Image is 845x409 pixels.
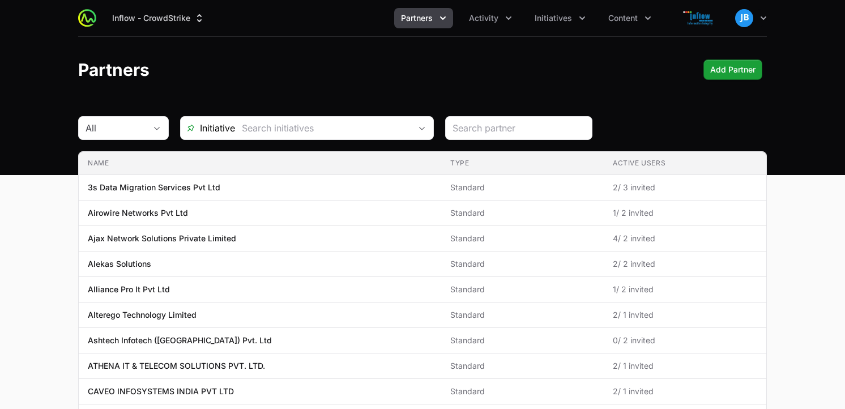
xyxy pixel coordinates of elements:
[601,8,658,28] button: Content
[88,309,197,321] p: Alterego Technology Limited
[450,284,595,295] span: Standard
[450,233,595,244] span: Standard
[613,335,757,346] span: 0 / 2 invited
[450,386,595,397] span: Standard
[613,233,757,244] span: 4 / 2 invited
[88,233,236,244] p: Ajax Network Solutions Private Limited
[88,207,188,219] p: Airowire Networks Pvt Ltd
[450,309,595,321] span: Standard
[88,360,265,372] p: ATHENA IT & TELECOM SOLUTIONS PVT. LTD.
[613,309,757,321] span: 2 / 1 invited
[613,386,757,397] span: 2 / 1 invited
[394,8,453,28] button: Partners
[88,335,272,346] p: Ashtech Infotech ([GEOGRAPHIC_DATA]) Pvt. Ltd
[181,121,235,135] span: Initiative
[535,12,572,24] span: Initiatives
[613,284,757,295] span: 1 / 2 invited
[96,8,658,28] div: Main navigation
[450,335,595,346] span: Standard
[450,258,595,270] span: Standard
[528,8,592,28] button: Initiatives
[86,121,146,135] div: All
[235,117,411,139] input: Search initiatives
[703,59,762,80] button: Add Partner
[450,182,595,193] span: Standard
[78,9,96,27] img: ActivitySource
[469,12,498,24] span: Activity
[105,8,212,28] div: Supplier switch menu
[462,8,519,28] div: Activity menu
[441,152,604,175] th: Type
[608,12,638,24] span: Content
[450,207,595,219] span: Standard
[88,386,234,397] p: CAVEO INFOSYSTEMS INDIA PVT LTD
[613,182,757,193] span: 2 / 3 invited
[613,258,757,270] span: 2 / 2 invited
[528,8,592,28] div: Initiatives menu
[88,258,151,270] p: Alekas Solutions
[453,121,585,135] input: Search partner
[735,9,753,27] img: Jimish Bhavsar
[394,8,453,28] div: Partners menu
[79,152,441,175] th: Name
[601,8,658,28] div: Content menu
[710,63,756,76] span: Add Partner
[613,360,757,372] span: 2 / 1 invited
[450,360,595,372] span: Standard
[672,7,726,29] img: Inflow
[88,182,220,193] p: 3s Data Migration Services Pvt Ltd
[411,117,433,139] div: Open
[79,117,168,139] button: All
[462,8,519,28] button: Activity
[613,207,757,219] span: 1 / 2 invited
[703,59,762,80] div: Primary actions
[78,59,150,80] h1: Partners
[401,12,433,24] span: Partners
[105,8,212,28] button: Inflow - CrowdStrike
[88,284,170,295] p: Alliance Pro It Pvt Ltd
[604,152,766,175] th: Active Users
